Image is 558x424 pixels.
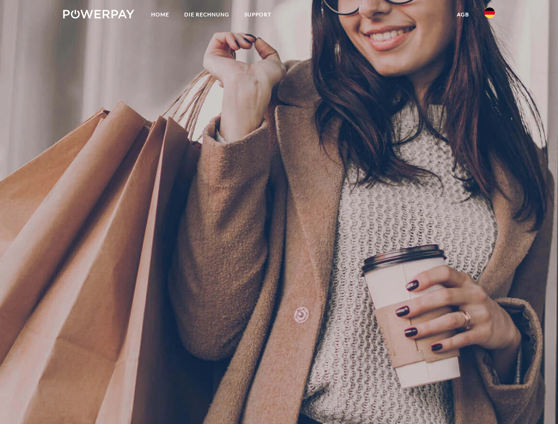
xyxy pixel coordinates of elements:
[237,7,279,23] a: SUPPORT
[144,7,177,23] a: Home
[177,7,237,23] a: DIE RECHNUNG
[449,7,477,23] a: agb
[63,10,134,19] img: logo-powerpay-white.svg
[484,8,495,18] img: de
